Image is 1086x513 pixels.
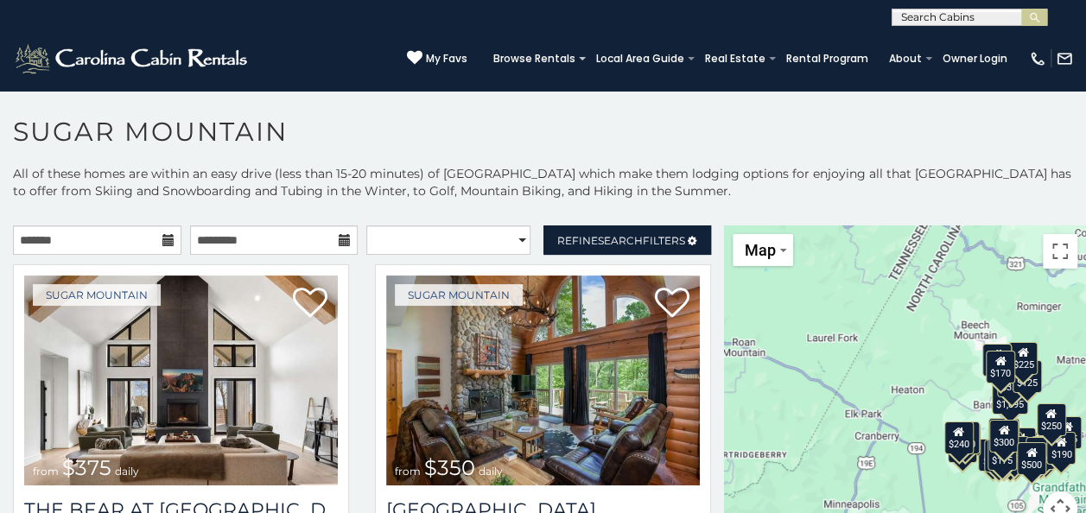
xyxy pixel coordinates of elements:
div: $240 [943,421,973,454]
div: $1,095 [991,382,1027,415]
a: Add to favorites [655,286,689,322]
div: $125 [1012,360,1041,393]
a: Local Area Guide [587,47,693,71]
a: My Favs [407,50,467,67]
span: Search [598,234,643,247]
div: $155 [984,440,1013,472]
img: The Bear At Sugar Mountain [24,275,338,485]
div: $240 [982,344,1012,377]
button: Toggle fullscreen view [1043,234,1077,269]
span: daily [479,465,503,478]
span: from [33,465,59,478]
div: $225 [1008,342,1038,375]
img: mail-regular-white.png [1056,50,1073,67]
span: Map [745,241,776,259]
div: $500 [1016,442,1045,475]
a: Grouse Moor Lodge from $350 daily [386,275,700,485]
a: Browse Rentals [485,47,584,71]
span: My Favs [426,51,467,66]
div: $175 [987,438,1016,471]
span: $375 [62,455,111,480]
span: from [395,465,421,478]
button: Change map style [733,234,793,266]
img: phone-regular-white.png [1029,50,1046,67]
div: $225 [950,423,980,456]
span: Refine Filters [557,234,685,247]
div: $195 [1025,437,1054,470]
a: RefineSearchFilters [543,225,712,255]
span: daily [115,465,139,478]
img: Grouse Moor Lodge [386,275,700,485]
div: $265 [989,418,1019,451]
div: $170 [985,351,1014,383]
div: $155 [1051,416,1081,449]
div: $190 [1046,432,1076,465]
a: Rental Program [778,47,877,71]
a: The Bear At Sugar Mountain from $375 daily [24,275,338,485]
a: Sugar Mountain [395,284,523,306]
img: White-1-2.png [13,41,252,76]
div: $250 [1036,403,1065,436]
div: $300 [988,420,1018,453]
a: Add to favorites [293,286,327,322]
span: $350 [424,455,475,480]
a: Sugar Mountain [33,284,161,306]
a: Owner Login [934,47,1016,71]
a: About [880,47,930,71]
div: $190 [988,418,1017,451]
div: $200 [1006,427,1035,460]
div: $210 [949,421,979,454]
a: Real Estate [696,47,774,71]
